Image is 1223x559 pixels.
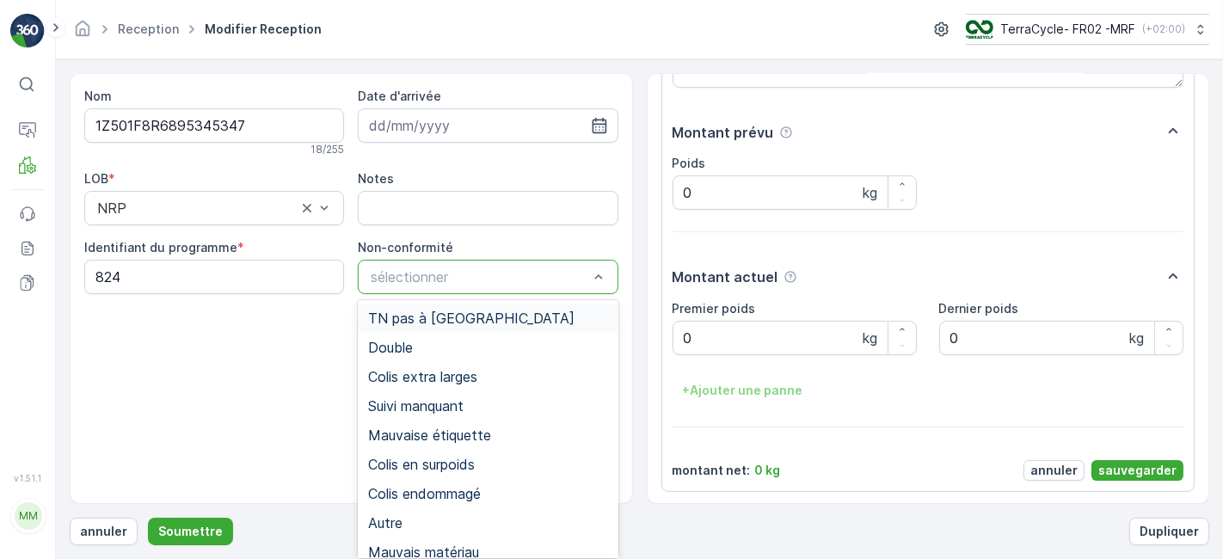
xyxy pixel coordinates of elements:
span: Suivi manquant [368,398,464,414]
p: kg [863,328,877,348]
p: Dupliquer [1140,523,1199,540]
p: annuler [80,523,127,540]
label: Notes [358,171,394,186]
button: TerraCycle- FR02 -MRF(+02:00) [966,14,1209,45]
span: Modifier Reception [201,21,325,38]
p: 0 kg [755,462,781,479]
p: + Ajouter une panne [683,382,803,399]
label: Identifiant du programme [84,240,237,255]
p: Montant prévu [673,122,774,143]
div: MM [15,502,42,530]
a: Reception [118,21,179,36]
span: Mauvaise étiquette [368,427,491,443]
label: Poids [673,156,706,170]
label: Date d'arrivée [358,89,441,103]
label: Dernier poids [939,301,1019,316]
p: montant net : [673,462,751,479]
span: Colis extra larges [368,369,477,384]
p: sélectionner [371,267,587,287]
span: Colis endommagé [368,486,481,501]
div: Aide Icône d'info-bulle [779,126,793,139]
label: Non-conformité [358,240,453,255]
label: LOB [84,171,108,186]
img: logo [10,14,45,48]
p: annuler [1030,462,1078,479]
label: Premier poids [673,301,756,316]
span: Colis en surpoids [368,457,475,472]
p: Soumettre [158,523,223,540]
button: Dupliquer [1129,518,1209,545]
p: 18 / 255 [310,143,344,157]
img: terracycle.png [966,20,993,39]
button: MM [10,487,45,545]
p: kg [1129,328,1144,348]
label: Nom [84,89,112,103]
p: kg [863,182,877,203]
button: Soumettre [148,518,233,545]
span: v 1.51.1 [10,473,45,483]
button: sauvegarder [1091,460,1183,481]
p: TerraCycle- FR02 -MRF [1000,21,1135,38]
p: Montant actuel [673,267,778,287]
input: dd/mm/yyyy [358,108,618,143]
span: Double [368,340,413,355]
p: sauvegarder [1098,462,1177,479]
a: Page d'accueil [73,26,92,40]
div: Aide Icône d'info-bulle [784,270,797,284]
span: Autre [368,515,403,531]
p: ( +02:00 ) [1142,22,1185,36]
button: +Ajouter une panne [673,377,814,404]
span: TN pas à [GEOGRAPHIC_DATA] [368,310,575,326]
button: annuler [1023,460,1085,481]
button: annuler [70,518,138,545]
